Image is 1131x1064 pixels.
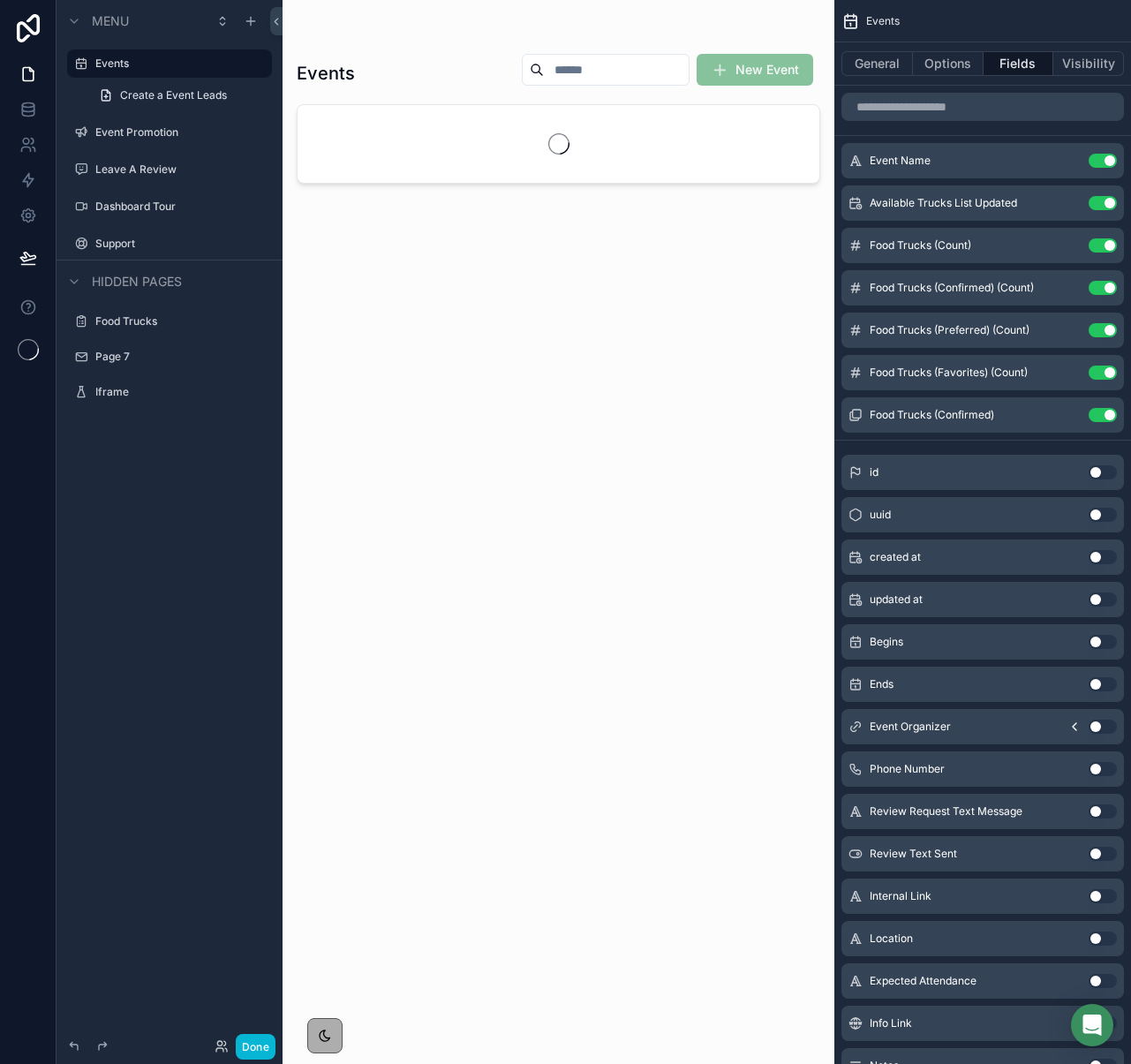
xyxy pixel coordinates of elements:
[95,162,268,177] label: Leave A Review
[870,465,878,479] span: id
[1071,1004,1113,1046] div: Open Intercom Messenger
[870,323,1029,337] span: Food Trucks (Preferred) (Count)
[870,804,1022,819] span: Review Request Text Message
[870,847,957,861] span: Review Text Sent
[870,1016,912,1030] span: Info Link
[870,932,913,946] span: Location
[866,14,900,28] span: Events
[870,592,923,607] span: updated at
[95,314,268,328] label: Food Trucks
[95,200,268,214] label: Dashboard Tour
[236,1034,275,1060] button: Done
[95,385,268,399] label: Iframe
[841,51,913,76] button: General
[870,762,945,776] span: Phone Number
[913,51,984,76] button: Options
[984,51,1054,76] button: Fields
[870,635,903,649] span: Begins
[870,550,921,564] span: created at
[870,281,1034,295] span: Food Trucks (Confirmed) (Count)
[870,720,951,734] span: Event Organizer
[870,366,1028,380] span: Food Trucks (Favorites) (Count)
[88,81,272,109] a: Create a Event Leads
[870,677,893,691] span: Ends
[120,88,227,102] span: Create a Event Leads
[92,12,129,30] span: Menu
[870,508,891,522] span: uuid
[95,237,268,251] label: Support
[870,154,931,168] span: Event Name
[870,238,971,253] span: Food Trucks (Count)
[870,974,976,988] span: Expected Attendance
[1053,51,1124,76] button: Visibility
[92,273,182,291] span: Hidden pages
[870,196,1017,210] span: Available Trucks List Updated
[95,350,268,364] label: Page 7
[870,889,931,903] span: Internal Link
[870,408,994,422] span: Food Trucks (Confirmed)
[95,125,268,140] label: Event Promotion
[95,57,261,71] label: Events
